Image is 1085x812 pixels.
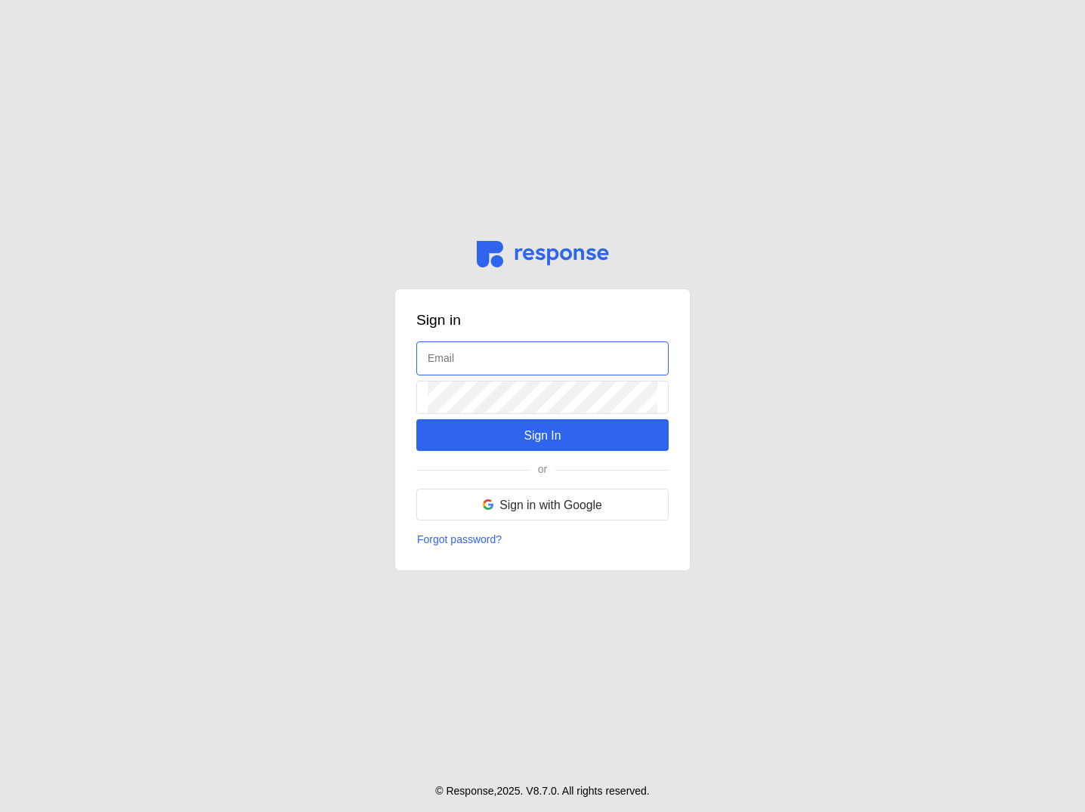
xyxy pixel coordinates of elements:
img: svg%3e [483,499,493,510]
img: svg%3e [477,241,609,267]
p: © Response, 2025 . V 8.7.0 . All rights reserved. [435,783,650,800]
h3: Sign in [416,310,669,331]
button: Sign In [416,419,669,451]
input: Email [428,342,657,375]
p: Forgot password? [417,532,502,548]
button: Forgot password? [416,531,502,549]
p: Sign in with Google [499,496,602,514]
p: or [538,462,547,478]
p: Sign In [524,426,561,445]
button: Sign in with Google [416,489,669,520]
